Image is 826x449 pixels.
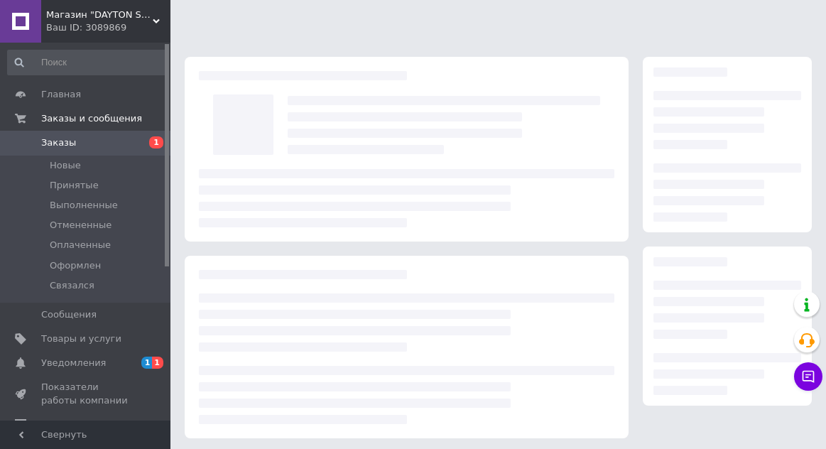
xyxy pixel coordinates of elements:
[41,88,81,101] span: Главная
[794,362,822,391] button: Чат с покупателем
[50,159,81,172] span: Новые
[41,418,79,431] span: Отзывы
[50,239,111,251] span: Оплаченные
[41,357,106,369] span: Уведомления
[50,279,94,292] span: Связался
[46,9,153,21] span: Магазин "DAYTON STORE"
[50,179,99,192] span: Принятые
[41,308,97,321] span: Сообщения
[152,357,163,369] span: 1
[46,21,170,34] div: Ваш ID: 3089869
[141,357,153,369] span: 1
[41,381,131,406] span: Показатели работы компании
[50,219,112,232] span: Отмененные
[50,199,118,212] span: Выполненные
[149,136,163,148] span: 1
[50,259,101,272] span: Оформлен
[7,50,168,75] input: Поиск
[41,332,121,345] span: Товары и услуги
[41,136,76,149] span: Заказы
[41,112,142,125] span: Заказы и сообщения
